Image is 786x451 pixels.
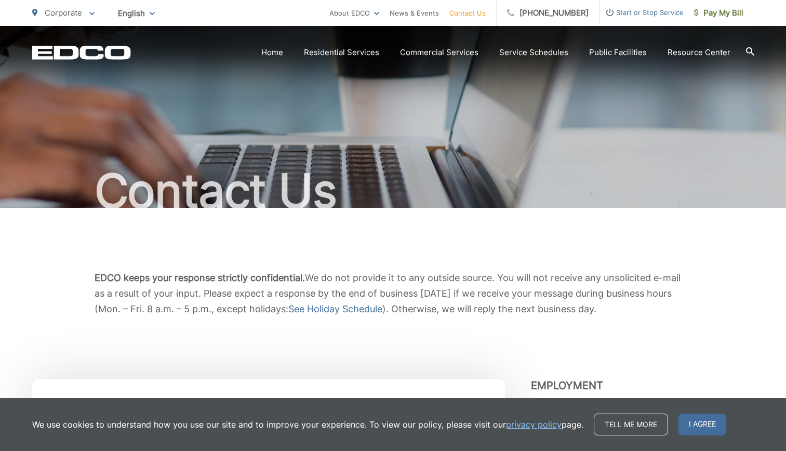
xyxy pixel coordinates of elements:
[400,46,478,59] a: Commercial Services
[329,7,379,19] a: About EDCO
[95,272,305,283] b: EDCO keeps your response strictly confidential.
[694,7,743,19] span: Pay My Bill
[449,7,486,19] a: Contact Us
[594,414,668,435] a: Tell me more
[668,46,730,59] a: Resource Center
[506,418,562,431] a: privacy policy
[288,301,382,317] a: See Holiday Schedule
[678,414,726,435] span: I agree
[95,270,692,317] p: We do not provide it to any outside source. You will not receive any unsolicited e-mail as a resu...
[531,379,754,392] h3: Employment
[45,8,82,18] span: Corporate
[390,7,439,19] a: News & Events
[110,4,163,22] span: English
[32,165,754,217] h1: Contact Us
[32,418,583,431] p: We use cookies to understand how you use our site and to improve your experience. To view our pol...
[304,46,379,59] a: Residential Services
[261,46,283,59] a: Home
[499,46,568,59] a: Service Schedules
[32,45,131,60] a: EDCD logo. Return to the homepage.
[589,46,647,59] a: Public Facilities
